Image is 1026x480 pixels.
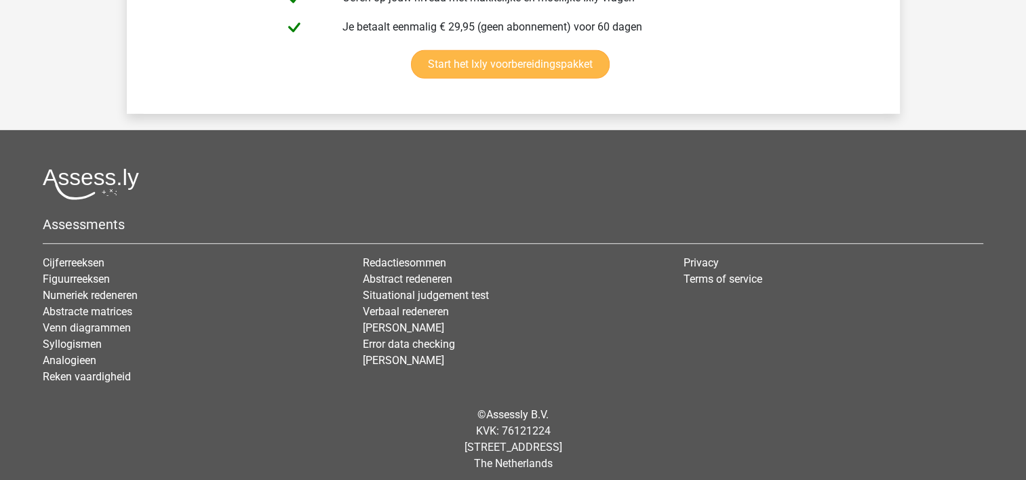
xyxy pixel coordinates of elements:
h5: Assessments [43,216,983,233]
a: Terms of service [684,273,762,285]
a: Abstracte matrices [43,305,132,318]
a: Venn diagrammen [43,321,131,334]
img: Assessly logo [43,168,139,200]
a: [PERSON_NAME] [363,354,444,367]
a: Abstract redeneren [363,273,452,285]
a: Reken vaardigheid [43,370,131,383]
a: [PERSON_NAME] [363,321,444,334]
a: Situational judgement test [363,289,489,302]
a: Privacy [684,256,719,269]
a: Figuurreeksen [43,273,110,285]
a: Cijferreeksen [43,256,104,269]
a: Error data checking [363,338,455,351]
a: Verbaal redeneren [363,305,449,318]
a: Analogieen [43,354,96,367]
a: Redactiesommen [363,256,446,269]
a: Assessly B.V. [486,408,549,421]
a: Start het Ixly voorbereidingspakket [411,50,610,79]
a: Numeriek redeneren [43,289,138,302]
a: Syllogismen [43,338,102,351]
